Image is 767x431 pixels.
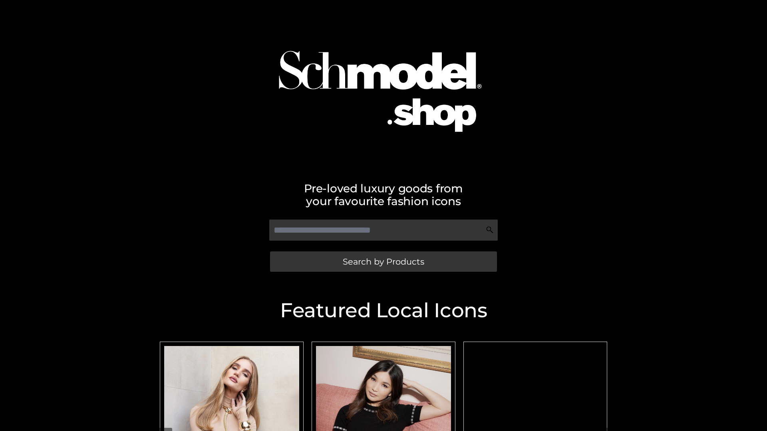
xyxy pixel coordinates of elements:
[156,301,611,320] h2: Featured Local Icons​
[270,251,497,272] a: Search by Products
[486,226,494,234] img: Search Icon
[156,182,611,208] h2: Pre-loved luxury goods from your favourite fashion icons
[343,257,424,266] span: Search by Products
